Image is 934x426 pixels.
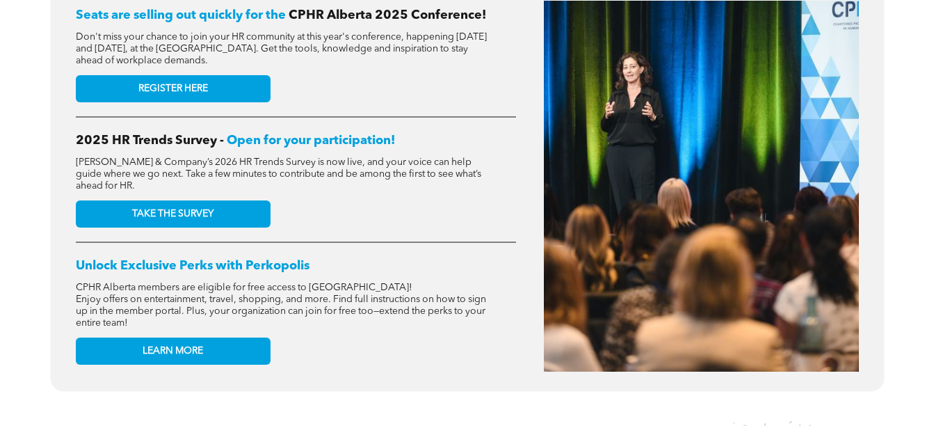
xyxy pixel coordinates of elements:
[76,200,271,228] a: TAKE THE SURVEY
[76,32,487,65] span: Don't miss your chance to join your HR community at this year's conference, happening [DATE] and ...
[76,9,286,22] span: Seats are selling out quickly for the
[76,260,309,272] span: Unlock Exclusive Perks with Perkopolis
[76,134,224,147] span: 2025 HR Trends Survey -
[132,208,214,220] span: TAKE THE SURVEY
[76,283,412,292] span: CPHR Alberta members are eligible for free access to [GEOGRAPHIC_DATA]!
[289,9,486,22] span: CPHR Alberta 2025 Conference!
[138,83,208,95] span: REGISTER HERE
[143,345,203,357] span: LEARN MORE
[76,157,481,191] span: [PERSON_NAME] & Company’s 2026 HR Trends Survey is now live, and your voice can help guide where ...
[76,338,271,365] a: LEARN MORE
[76,294,486,328] span: Enjoy offers on entertainment, travel, shopping, and more. Find full instructions on how to sign ...
[76,75,271,102] a: REGISTER HERE
[227,134,395,147] span: Open for your participation!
